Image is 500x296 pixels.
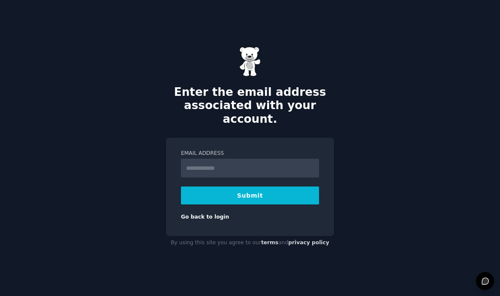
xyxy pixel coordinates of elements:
a: privacy policy [288,240,329,246]
button: Submit [181,186,319,204]
a: terms [261,240,278,246]
h2: Enter the email address associated with your account. [166,86,334,126]
a: Go back to login [181,214,229,220]
label: Email Address [181,150,319,157]
div: By using this site you agree to our and [166,236,334,250]
img: Gummy Bear [239,47,261,77]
